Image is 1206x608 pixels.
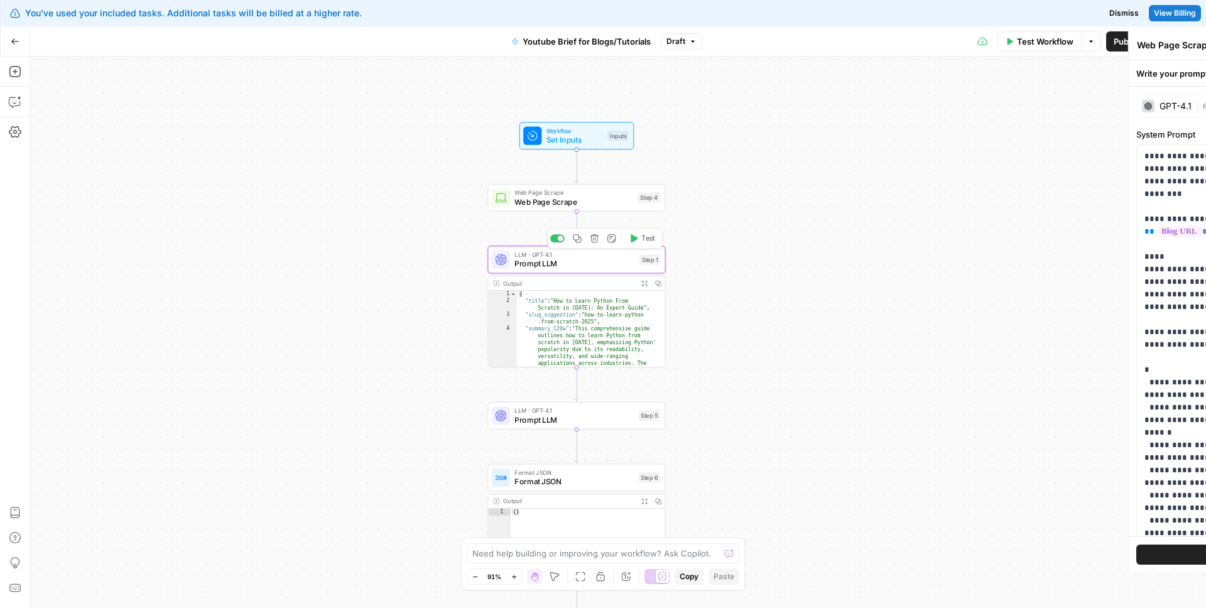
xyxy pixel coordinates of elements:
div: Format JSONFormat JSONStep 6Output{}This output is too large & has been abbreviated for review. C... [487,464,665,585]
span: Dismiss [1109,8,1139,19]
span: LLM · GPT-4.1 [514,406,634,415]
div: 4 [488,325,517,484]
span: | [1197,99,1203,112]
g: Edge from step_5 to step_6 [575,430,578,463]
div: WorkflowSet InputsInputs [487,122,665,149]
div: LLM · GPT-4.1Prompt LLMStep 1TestOutput{ "title":"How to Learn Python From Scratch in [DATE]: An ... [487,246,665,368]
span: Set Inputs [546,134,603,145]
div: 2 [488,298,517,312]
div: LLM · GPT-4.1Prompt LLMStep 5 [487,402,665,430]
g: Edge from start to step_4 [575,149,578,183]
span: Web Page Scrape [514,188,633,197]
div: You've used your included tasks. Additional tasks will be billed at a higher rate. [10,7,731,19]
div: Step 1 [639,254,660,264]
span: Paste [714,571,734,582]
span: Copy [680,571,698,582]
button: Draft [661,33,702,50]
div: Inputs [607,131,629,141]
button: Paste [709,568,739,585]
span: Format JSON [514,468,634,477]
span: Prompt LLM [514,414,634,425]
div: 1 [488,509,511,516]
div: Output [503,497,634,506]
span: Test [641,233,655,243]
button: Dismiss [1104,5,1144,21]
div: Web Page ScrapeWeb Page ScrapeStep 4 [487,184,665,212]
span: Workflow [546,126,603,136]
span: Youtube Brief for Blogs/Tutorials [523,35,651,48]
div: 3 [488,312,517,325]
div: GPT-4.1 [1160,102,1192,111]
span: Prompt LLM [514,258,635,269]
span: Format JSON [514,476,634,487]
span: Toggle code folding, rows 1 through 299 [510,291,516,298]
span: Web Page Scrape [514,196,633,207]
div: Output [503,279,634,288]
span: 91% [487,572,501,582]
button: Test [624,231,660,246]
div: Step 5 [639,411,661,421]
button: Copy [675,568,703,585]
span: LLM · GPT-4.1 [514,250,635,259]
span: View Billing [1154,8,1196,19]
g: Edge from step_1 to step_5 [575,367,578,401]
div: Step 4 [638,193,661,203]
a: View Billing [1149,5,1201,21]
span: Draft [666,36,685,47]
div: 1 [488,291,517,298]
div: Step 6 [639,472,661,482]
button: Youtube Brief for Blogs/Tutorials [504,31,658,52]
